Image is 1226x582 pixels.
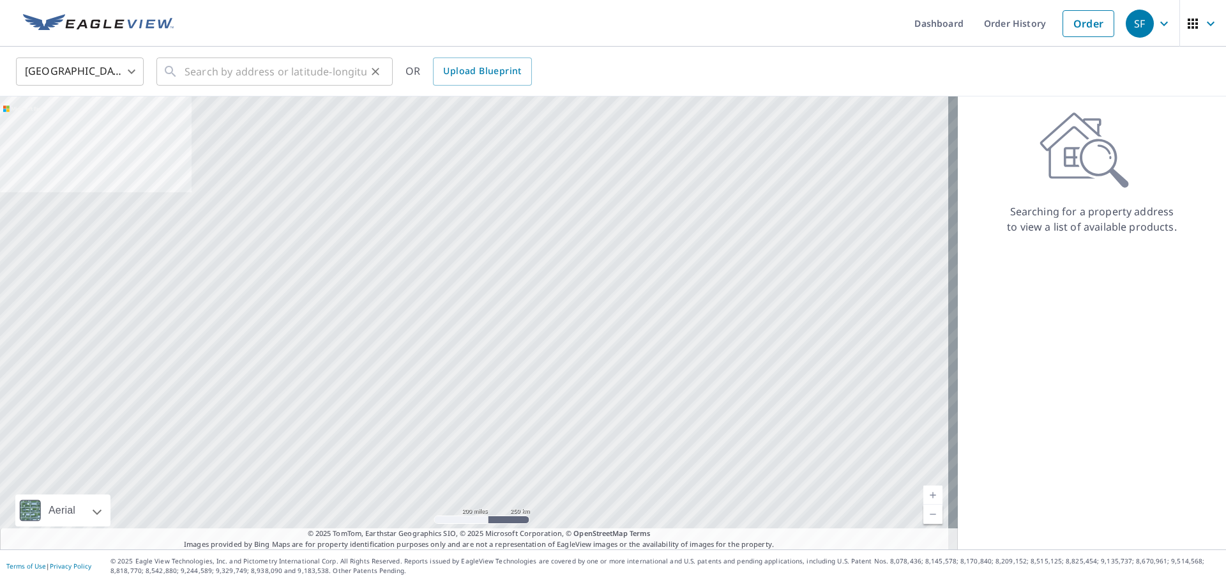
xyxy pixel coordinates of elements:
span: © 2025 TomTom, Earthstar Geographics SIO, © 2025 Microsoft Corporation, © [308,528,651,539]
a: Order [1063,10,1114,37]
a: Terms [630,528,651,538]
span: Upload Blueprint [443,63,521,79]
p: © 2025 Eagle View Technologies, Inc. and Pictometry International Corp. All Rights Reserved. Repo... [110,556,1220,576]
a: Current Level 5, Zoom Out [923,505,942,524]
div: Aerial [45,494,79,526]
img: EV Logo [23,14,174,33]
p: | [6,562,91,570]
p: Searching for a property address to view a list of available products. [1006,204,1177,234]
div: OR [405,57,532,86]
div: [GEOGRAPHIC_DATA] [16,54,144,89]
div: Aerial [15,494,110,526]
a: Current Level 5, Zoom In [923,486,942,505]
input: Search by address or latitude-longitude [185,54,367,89]
div: SF [1126,10,1154,38]
a: OpenStreetMap [573,528,627,538]
a: Upload Blueprint [433,57,531,86]
a: Privacy Policy [50,562,91,571]
button: Clear [367,63,384,80]
a: Terms of Use [6,562,46,571]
